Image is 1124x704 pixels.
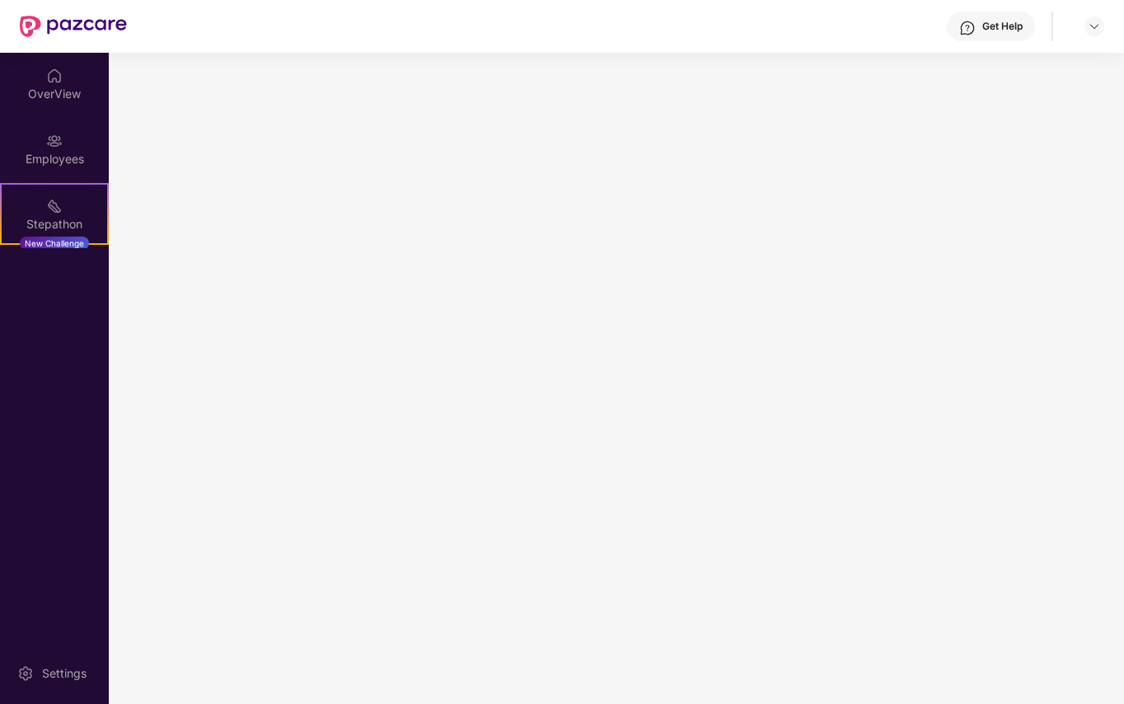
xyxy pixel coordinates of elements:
div: Settings [37,665,91,682]
img: New Pazcare Logo [20,16,127,37]
img: svg+xml;base64,PHN2ZyBpZD0iSG9tZSIgeG1sbnM9Imh0dHA6Ly93d3cudzMub3JnLzIwMDAvc3ZnIiB3aWR0aD0iMjAiIG... [46,68,63,84]
img: svg+xml;base64,PHN2ZyBpZD0iRHJvcGRvd24tMzJ4MzIiIHhtbG5zPSJodHRwOi8vd3d3LnczLm9yZy8yMDAwL3N2ZyIgd2... [1088,20,1101,33]
img: svg+xml;base64,PHN2ZyBpZD0iRW1wbG95ZWVzIiB4bWxucz0iaHR0cDovL3d3dy53My5vcmcvMjAwMC9zdmciIHdpZHRoPS... [46,133,63,149]
div: Get Help [982,20,1023,33]
img: svg+xml;base64,PHN2ZyBpZD0iSGVscC0zMngzMiIgeG1sbnM9Imh0dHA6Ly93d3cudzMub3JnLzIwMDAvc3ZnIiB3aWR0aD... [959,20,976,36]
div: Stepathon [2,216,107,232]
img: svg+xml;base64,PHN2ZyBpZD0iU2V0dGluZy0yMHgyMCIgeG1sbnM9Imh0dHA6Ly93d3cudzMub3JnLzIwMDAvc3ZnIiB3aW... [17,665,34,682]
div: New Challenge [20,237,89,250]
img: svg+xml;base64,PHN2ZyB4bWxucz0iaHR0cDovL3d3dy53My5vcmcvMjAwMC9zdmciIHdpZHRoPSIyMSIgaGVpZ2h0PSIyMC... [46,198,63,214]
